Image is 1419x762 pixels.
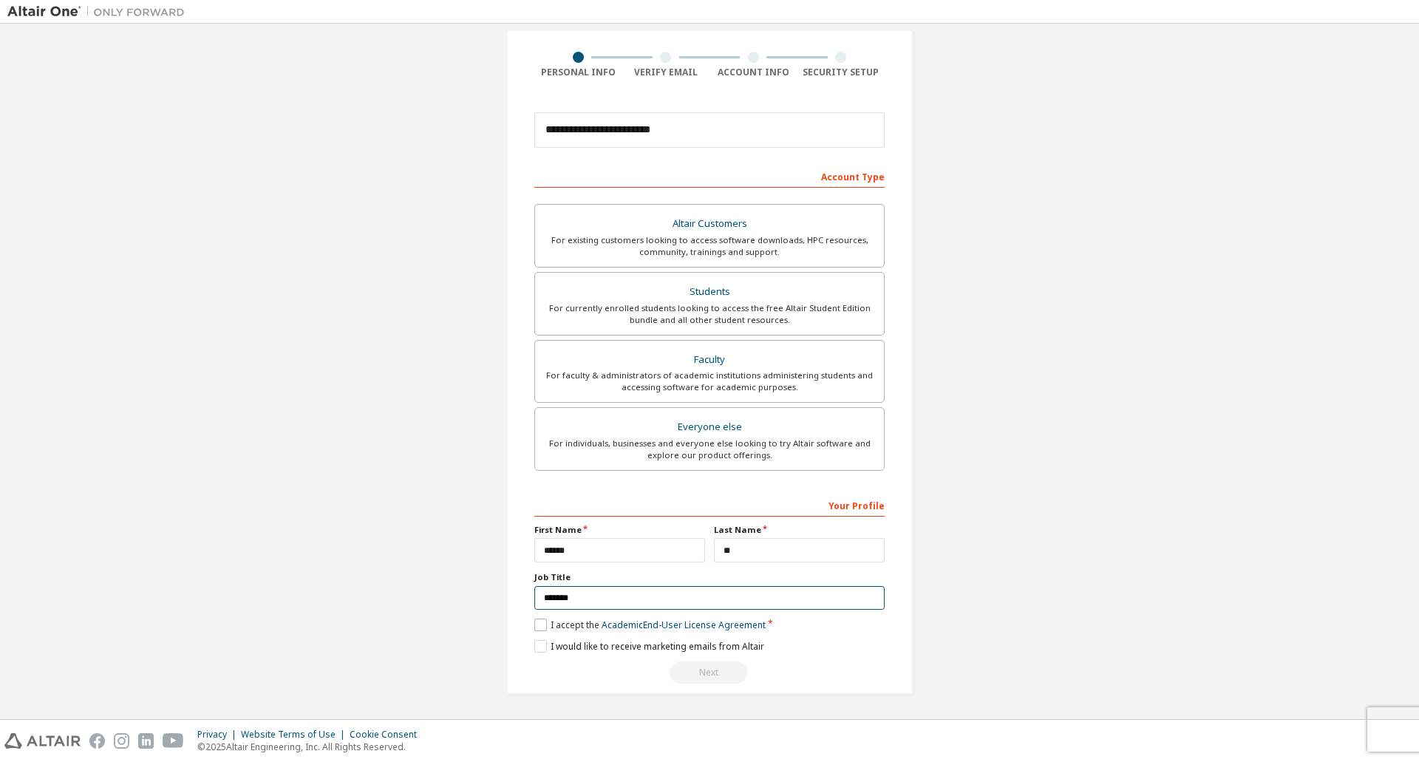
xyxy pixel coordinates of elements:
label: I accept the [534,619,766,631]
label: Job Title [534,571,885,583]
img: altair_logo.svg [4,733,81,749]
div: Personal Info [534,67,622,78]
img: instagram.svg [114,733,129,749]
div: Students [544,282,875,302]
img: facebook.svg [89,733,105,749]
div: Privacy [197,729,241,741]
label: First Name [534,524,705,536]
div: Account Info [709,67,797,78]
div: Read and acccept EULA to continue [534,661,885,684]
img: Altair One [7,4,192,19]
div: Account Type [534,164,885,188]
div: For existing customers looking to access software downloads, HPC resources, community, trainings ... [544,234,875,258]
div: Security Setup [797,67,885,78]
div: Website Terms of Use [241,729,350,741]
div: For individuals, businesses and everyone else looking to try Altair software and explore our prod... [544,438,875,461]
div: For currently enrolled students looking to access the free Altair Student Edition bundle and all ... [544,302,875,326]
div: Your Profile [534,493,885,517]
div: For faculty & administrators of academic institutions administering students and accessing softwa... [544,370,875,393]
div: Cookie Consent [350,729,426,741]
label: I would like to receive marketing emails from Altair [534,640,764,653]
img: linkedin.svg [138,733,154,749]
div: Altair Customers [544,214,875,234]
label: Last Name [714,524,885,536]
a: Academic End-User License Agreement [602,619,766,631]
div: Faculty [544,350,875,370]
p: © 2025 Altair Engineering, Inc. All Rights Reserved. [197,741,426,753]
div: Everyone else [544,417,875,438]
img: youtube.svg [163,733,184,749]
div: Verify Email [622,67,710,78]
